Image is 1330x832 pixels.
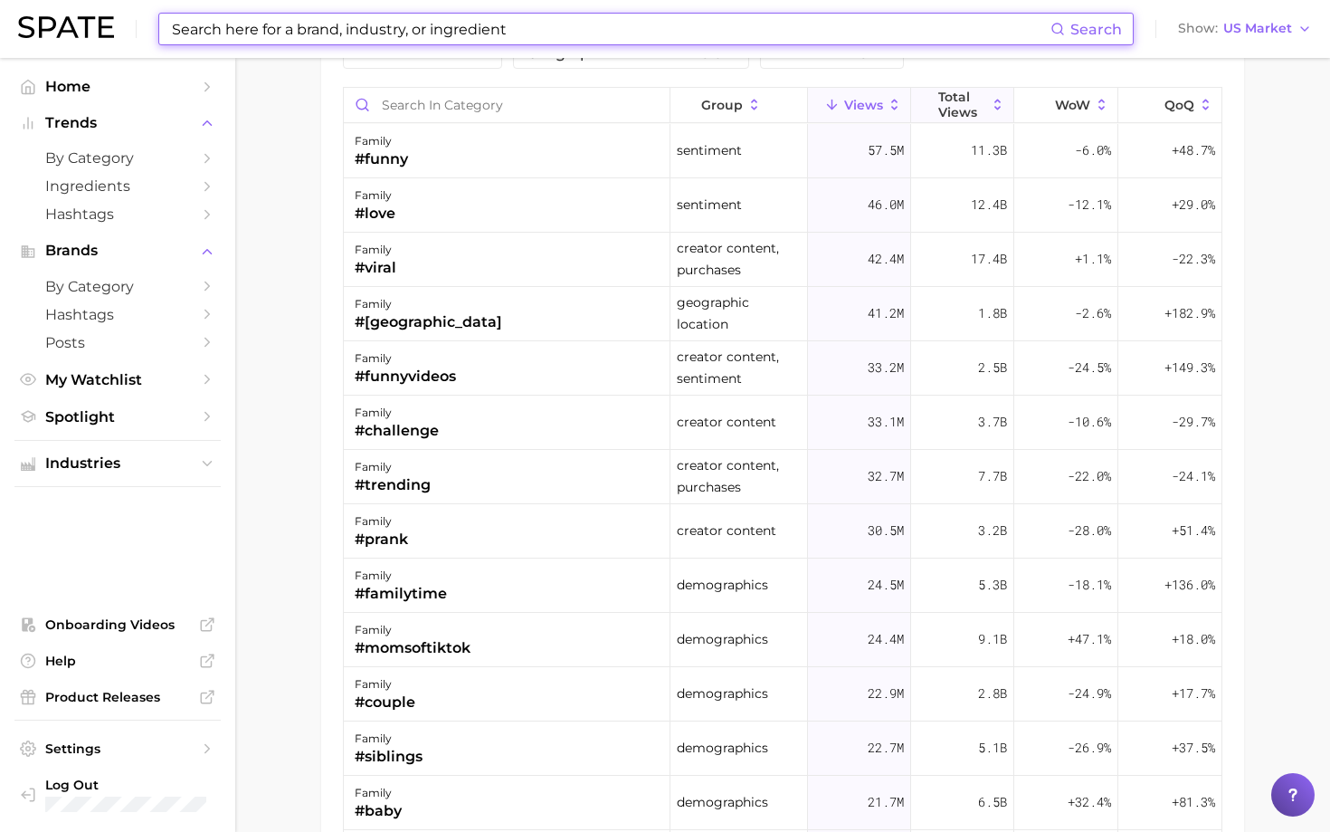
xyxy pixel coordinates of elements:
span: demographics [677,628,768,650]
span: 42.4m [868,248,904,270]
img: SPATE [18,16,114,38]
span: Hashtags [45,306,190,323]
button: family#challengecreator content33.1m3.7b-10.6%-29.7% [344,396,1221,450]
span: 57.5m [868,139,904,161]
button: family#siblingsdemographics22.7m5.1b-26.9%+37.5% [344,722,1221,776]
span: Industries [45,455,190,472]
div: #couple [355,692,415,713]
input: Search here for a brand, industry, or ingredient [170,14,1050,44]
span: -18.1% [1068,574,1111,596]
div: family [355,293,502,315]
span: Trends [45,115,190,131]
div: #baby [355,800,402,822]
span: creator content, purchases [677,454,801,498]
span: 41.2m [868,302,904,324]
span: routines [774,46,890,61]
span: by Category [45,149,190,167]
span: purchases [356,46,489,61]
button: family#trendingcreator content, purchases32.7m7.7b-22.0%-24.1% [344,450,1221,504]
span: Brands [45,243,190,259]
span: by Category [45,278,190,295]
span: -24.5% [1068,357,1111,378]
button: group [670,88,808,123]
button: Trends [14,110,221,137]
span: +51.4% [1172,520,1215,541]
span: sentiment [677,194,742,215]
span: Posts [45,334,190,351]
div: family [355,402,439,424]
span: Log Out [45,777,206,793]
button: ShowUS Market [1173,17,1316,41]
span: demographics [677,683,768,704]
span: +182.9% [1164,302,1215,324]
span: 3.2b [978,520,1007,541]
span: 32.7m [868,465,904,487]
span: -6.0% [1075,139,1111,161]
div: #challenge [355,420,439,442]
span: 33.1m [868,411,904,433]
div: #funny [355,148,408,170]
a: Home [14,72,221,100]
span: 30.5m [868,520,904,541]
span: Product Releases [45,689,190,705]
a: Spotlight [14,403,221,431]
span: +1.1% [1075,248,1111,270]
span: creator content [677,520,776,541]
div: #familytime [355,583,447,605]
span: -12.1% [1068,194,1111,215]
span: 33.2m [868,357,904,378]
span: 9.1b [978,628,1007,650]
span: 5.3b [978,574,1007,596]
div: family [355,239,396,261]
span: -2.6% [1075,302,1111,324]
div: #funnyvideos [355,366,456,387]
span: 21.7m [868,791,904,813]
span: sentiment [677,139,742,161]
span: creator content, purchases [677,237,801,281]
span: 3.7b [978,411,1007,433]
a: My Watchlist [14,366,221,394]
span: Home [45,78,190,95]
span: +81.3% [1172,791,1215,813]
a: Onboarding Videos [14,611,221,638]
span: WoW [1055,98,1090,112]
span: 7.7b [978,465,1007,487]
button: QoQ [1118,88,1221,123]
span: US Market [1223,24,1292,33]
span: Show [1178,24,1218,33]
span: 22.7m [868,737,904,759]
div: family [355,674,415,695]
span: -28.0% [1068,520,1111,541]
button: Views [808,88,911,123]
div: #prank [355,529,408,550]
div: #trending [355,474,431,496]
span: -22.3% [1172,248,1215,270]
span: +48.7% [1172,139,1215,161]
div: family [355,782,402,804]
div: family [355,511,408,532]
a: Product Releases [14,684,221,711]
a: Settings [14,735,221,762]
span: +136.0% [1164,574,1215,596]
span: -29.7% [1172,411,1215,433]
button: WoW [1014,88,1117,123]
a: Hashtags [14,301,221,329]
button: Brands [14,237,221,264]
span: My Watchlist [45,371,190,388]
button: Industries [14,450,221,477]
button: family#viralcreator content, purchases42.4m17.4b+1.1%-22.3% [344,233,1221,287]
button: Total Views [911,88,1014,123]
span: Help [45,653,190,669]
span: 2.8b [978,683,1007,704]
span: -26.9% [1068,737,1111,759]
span: geographic location [677,292,801,335]
div: family [355,185,395,206]
span: creator content [677,411,776,433]
a: Hashtags [14,200,221,228]
span: 24.5m [868,574,904,596]
a: by Category [14,273,221,301]
div: family [355,565,447,587]
div: family [355,728,423,750]
span: Ingredients [45,177,190,195]
span: Settings [45,741,190,757]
